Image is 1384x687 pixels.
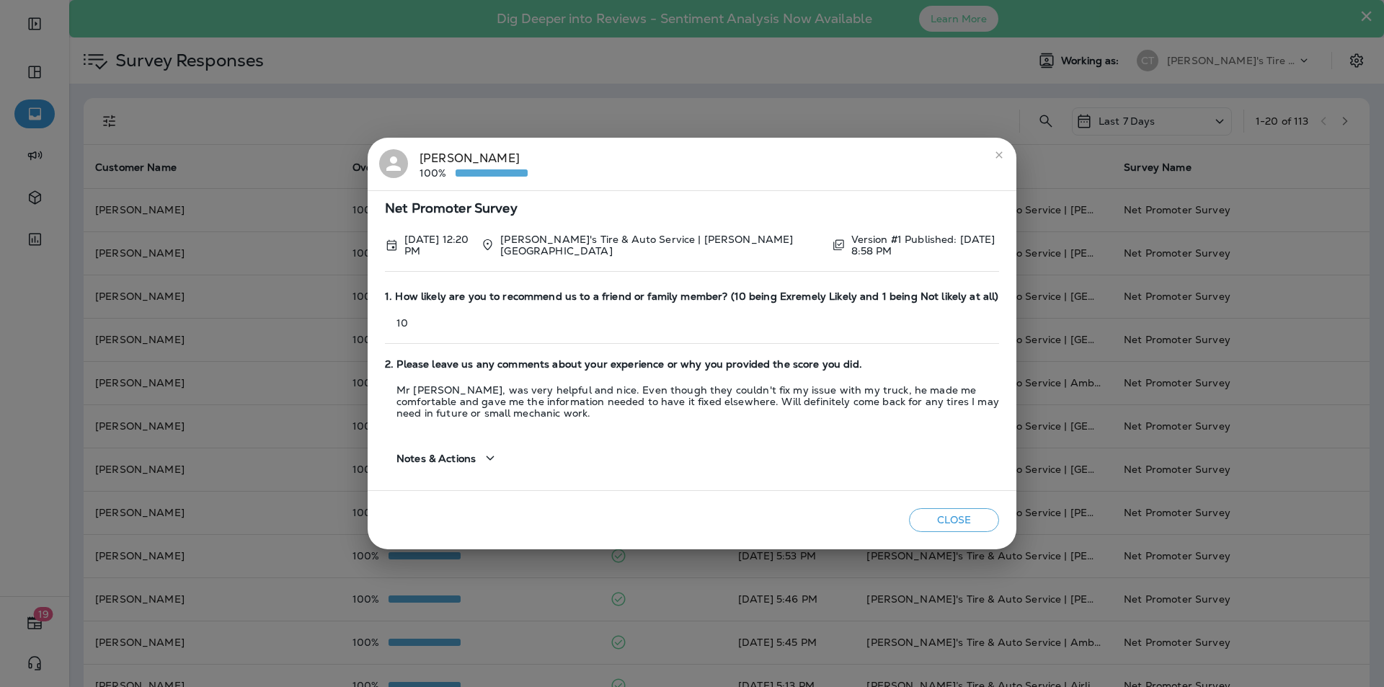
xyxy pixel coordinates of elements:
[385,438,510,479] button: Notes & Actions
[385,358,999,371] span: 2. Please leave us any comments about your experience or why you provided the score you did.
[385,291,999,303] span: 1. How likely are you to recommend us to a friend or family member? (10 being Exremely Likely and...
[851,234,999,257] p: Version #1 Published: [DATE] 8:58 PM
[909,508,999,532] button: Close
[420,167,456,179] p: 100%
[500,234,820,257] p: [PERSON_NAME]'s Tire & Auto Service | [PERSON_NAME][GEOGRAPHIC_DATA]
[385,317,999,329] p: 10
[988,143,1011,167] button: close
[420,149,528,179] div: [PERSON_NAME]
[385,384,999,419] p: Mr [PERSON_NAME], was very helpful and nice. Even though they couldn't fix my issue with my truck...
[385,203,999,215] span: Net Promoter Survey
[396,453,476,465] span: Notes & Actions
[404,234,470,257] p: Sep 24, 2025 12:20 PM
